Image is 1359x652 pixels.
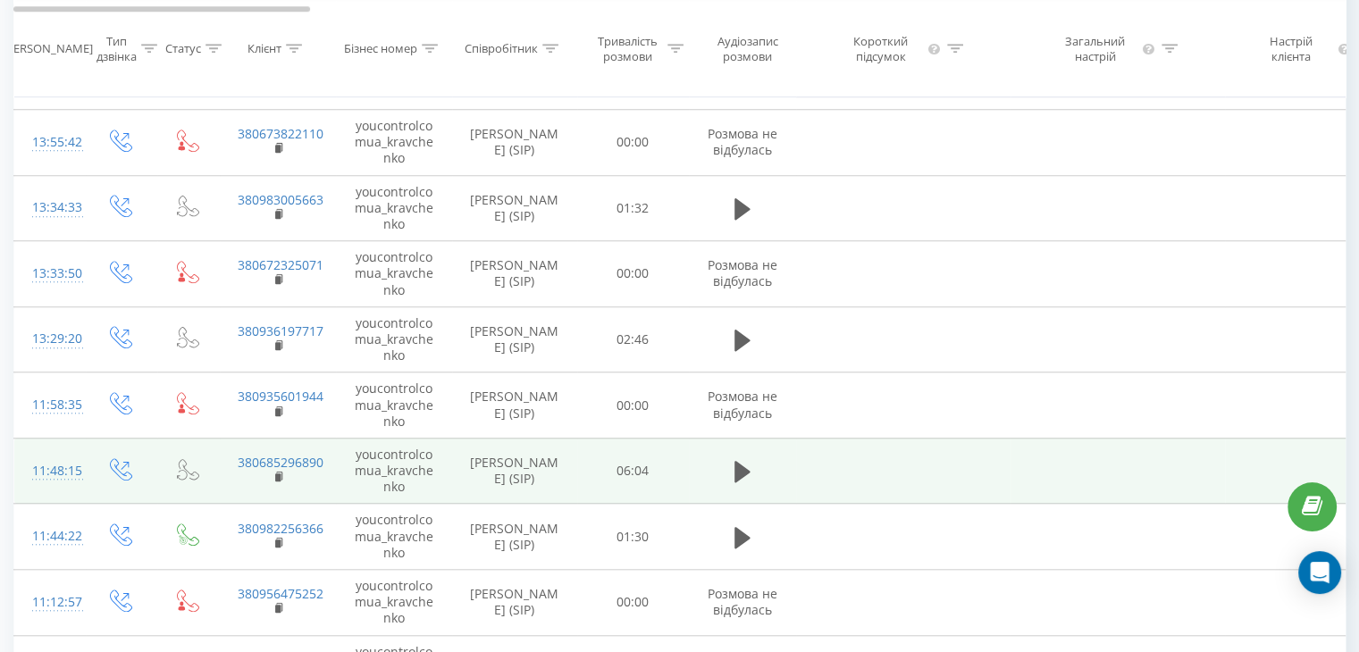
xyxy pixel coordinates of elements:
td: [PERSON_NAME] (SIP) [452,504,577,570]
td: [PERSON_NAME] (SIP) [452,372,577,439]
div: Співробітник [465,41,538,56]
a: 380982256366 [238,520,323,537]
div: Статус [165,41,201,56]
td: 00:00 [577,570,689,636]
div: 13:33:50 [32,256,68,291]
div: Open Intercom Messenger [1298,551,1341,594]
div: Загальний настрій [1053,34,1138,64]
td: youcontrolcomua_kravchenko [336,110,452,176]
td: youcontrolcomua_kravchenko [336,504,452,570]
span: Розмова не відбулась [708,256,777,289]
div: 11:12:57 [32,585,68,620]
div: 13:29:20 [32,322,68,356]
div: Настрій клієнта [1249,34,1332,64]
div: Бізнес номер [344,41,417,56]
td: [PERSON_NAME] (SIP) [452,306,577,372]
a: 380956475252 [238,585,323,602]
td: youcontrolcomua_kravchenko [336,306,452,372]
td: youcontrolcomua_kravchenko [336,175,452,241]
div: Короткий підсумок [838,34,924,64]
a: 380935601944 [238,388,323,405]
td: 01:32 [577,175,689,241]
td: [PERSON_NAME] (SIP) [452,110,577,176]
td: 01:30 [577,504,689,570]
div: 11:44:22 [32,519,68,554]
a: 380983005663 [238,191,323,208]
div: Тривалість розмови [592,34,663,64]
td: youcontrolcomua_kravchenko [336,438,452,504]
td: 00:00 [577,241,689,307]
td: [PERSON_NAME] (SIP) [452,570,577,636]
td: youcontrolcomua_kravchenko [336,241,452,307]
div: [PERSON_NAME] [3,41,93,56]
div: Клієнт [247,41,281,56]
span: Розмова не відбулась [708,388,777,421]
div: 11:58:35 [32,388,68,422]
td: 02:46 [577,306,689,372]
div: 13:55:42 [32,125,68,160]
div: 11:48:15 [32,454,68,489]
td: [PERSON_NAME] (SIP) [452,241,577,307]
div: Аудіозапис розмови [704,34,791,64]
a: 380672325071 [238,256,323,273]
div: 13:34:33 [32,190,68,225]
td: youcontrolcomua_kravchenko [336,570,452,636]
td: [PERSON_NAME] (SIP) [452,175,577,241]
a: 380673822110 [238,125,323,142]
span: Розмова не відбулась [708,125,777,158]
td: [PERSON_NAME] (SIP) [452,438,577,504]
div: Тип дзвінка [96,34,137,64]
span: Розмова не відбулась [708,585,777,618]
td: 00:00 [577,372,689,439]
td: youcontrolcomua_kravchenko [336,372,452,439]
td: 00:00 [577,110,689,176]
td: 06:04 [577,438,689,504]
a: 380685296890 [238,454,323,471]
a: 380936197717 [238,322,323,339]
